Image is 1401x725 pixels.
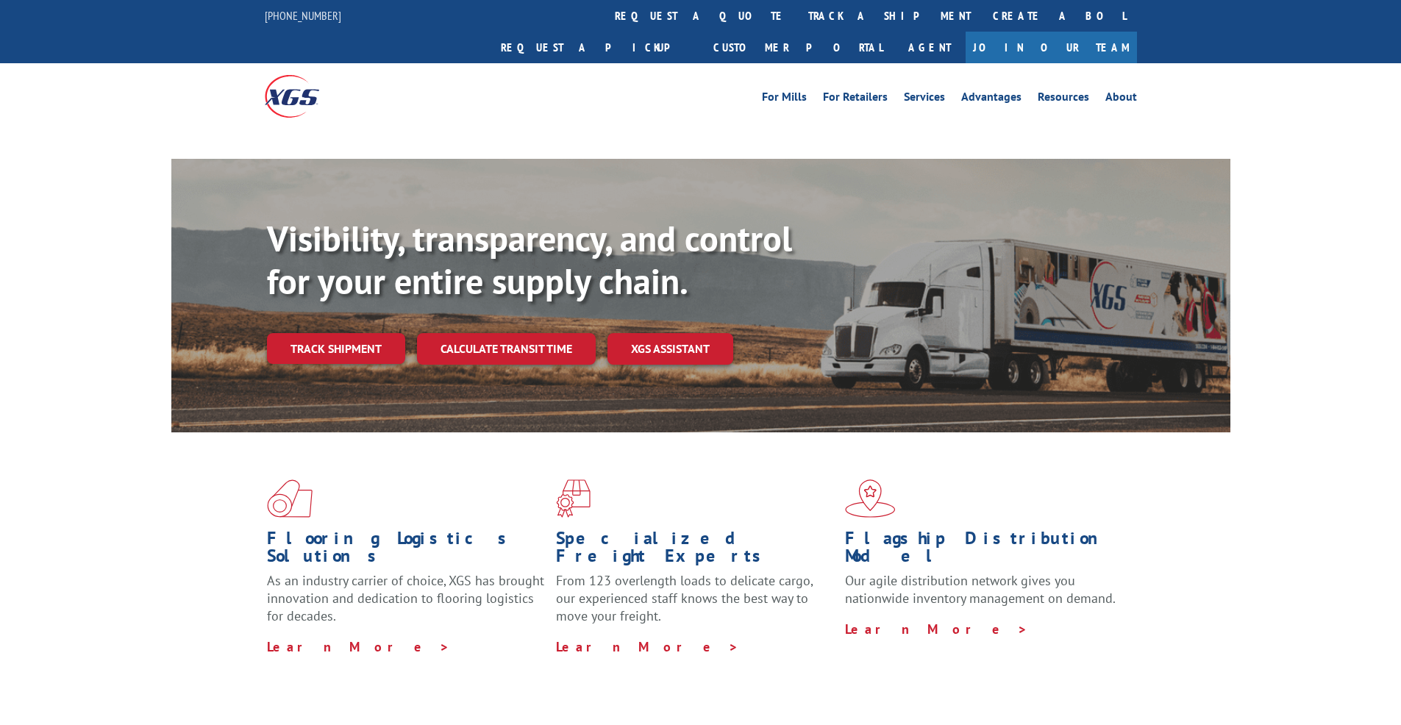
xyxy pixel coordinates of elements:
[607,333,733,365] a: XGS ASSISTANT
[845,479,896,518] img: xgs-icon-flagship-distribution-model-red
[556,638,739,655] a: Learn More >
[267,572,544,624] span: As an industry carrier of choice, XGS has brought innovation and dedication to flooring logistics...
[490,32,702,63] a: Request a pickup
[267,333,405,364] a: Track shipment
[966,32,1137,63] a: Join Our Team
[961,91,1022,107] a: Advantages
[267,479,313,518] img: xgs-icon-total-supply-chain-intelligence-red
[894,32,966,63] a: Agent
[556,479,591,518] img: xgs-icon-focused-on-flooring-red
[845,621,1028,637] a: Learn More >
[904,91,945,107] a: Services
[702,32,894,63] a: Customer Portal
[267,638,450,655] a: Learn More >
[762,91,807,107] a: For Mills
[556,529,834,572] h1: Specialized Freight Experts
[556,572,834,637] p: From 123 overlength loads to delicate cargo, our experienced staff knows the best way to move you...
[845,572,1116,607] span: Our agile distribution network gives you nationwide inventory management on demand.
[845,529,1123,572] h1: Flagship Distribution Model
[265,8,341,23] a: [PHONE_NUMBER]
[267,529,545,572] h1: Flooring Logistics Solutions
[267,215,792,304] b: Visibility, transparency, and control for your entire supply chain.
[417,333,596,365] a: Calculate transit time
[1038,91,1089,107] a: Resources
[1105,91,1137,107] a: About
[823,91,888,107] a: For Retailers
